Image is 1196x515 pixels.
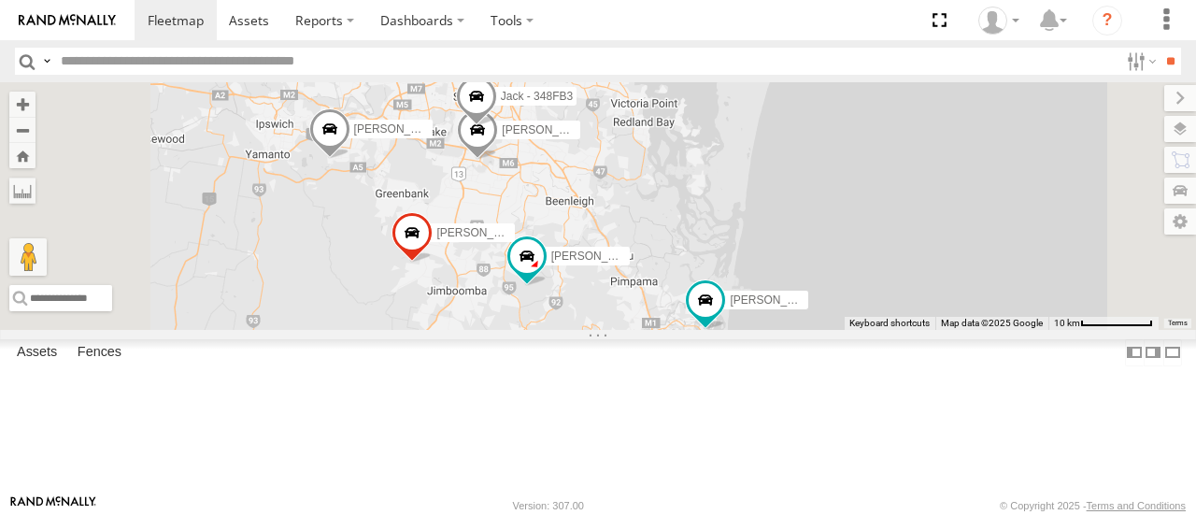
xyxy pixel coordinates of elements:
[513,500,584,511] div: Version: 307.00
[551,250,644,263] span: [PERSON_NAME]
[9,117,36,143] button: Zoom out
[1168,319,1188,326] a: Terms (opens in new tab)
[68,340,131,366] label: Fences
[7,340,66,366] label: Assets
[1144,339,1162,366] label: Dock Summary Table to the Right
[9,143,36,168] button: Zoom Home
[849,317,930,330] button: Keyboard shortcuts
[730,294,870,308] span: [PERSON_NAME] - 842JY2
[9,178,36,204] label: Measure
[501,90,573,103] span: Jack - 348FB3
[1164,208,1196,235] label: Map Settings
[1125,339,1144,366] label: Dock Summary Table to the Left
[1092,6,1122,36] i: ?
[1163,339,1182,366] label: Hide Summary Table
[10,496,96,515] a: Visit our Website
[1054,318,1080,328] span: 10 km
[941,318,1043,328] span: Map data ©2025 Google
[354,122,534,136] span: [PERSON_NAME] B - Corolla Hatch
[39,48,54,75] label: Search Query
[1087,500,1186,511] a: Terms and Conditions
[19,14,116,27] img: rand-logo.svg
[502,123,643,136] span: [PERSON_NAME] - 347FB3
[436,227,648,240] span: [PERSON_NAME] 366JK9 - Corolla Hatch
[1119,48,1160,75] label: Search Filter Options
[1000,500,1186,511] div: © Copyright 2025 -
[972,7,1026,35] div: Marco DiBenedetto
[1048,317,1159,330] button: Map Scale: 10 km per 74 pixels
[9,92,36,117] button: Zoom in
[9,238,47,276] button: Drag Pegman onto the map to open Street View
